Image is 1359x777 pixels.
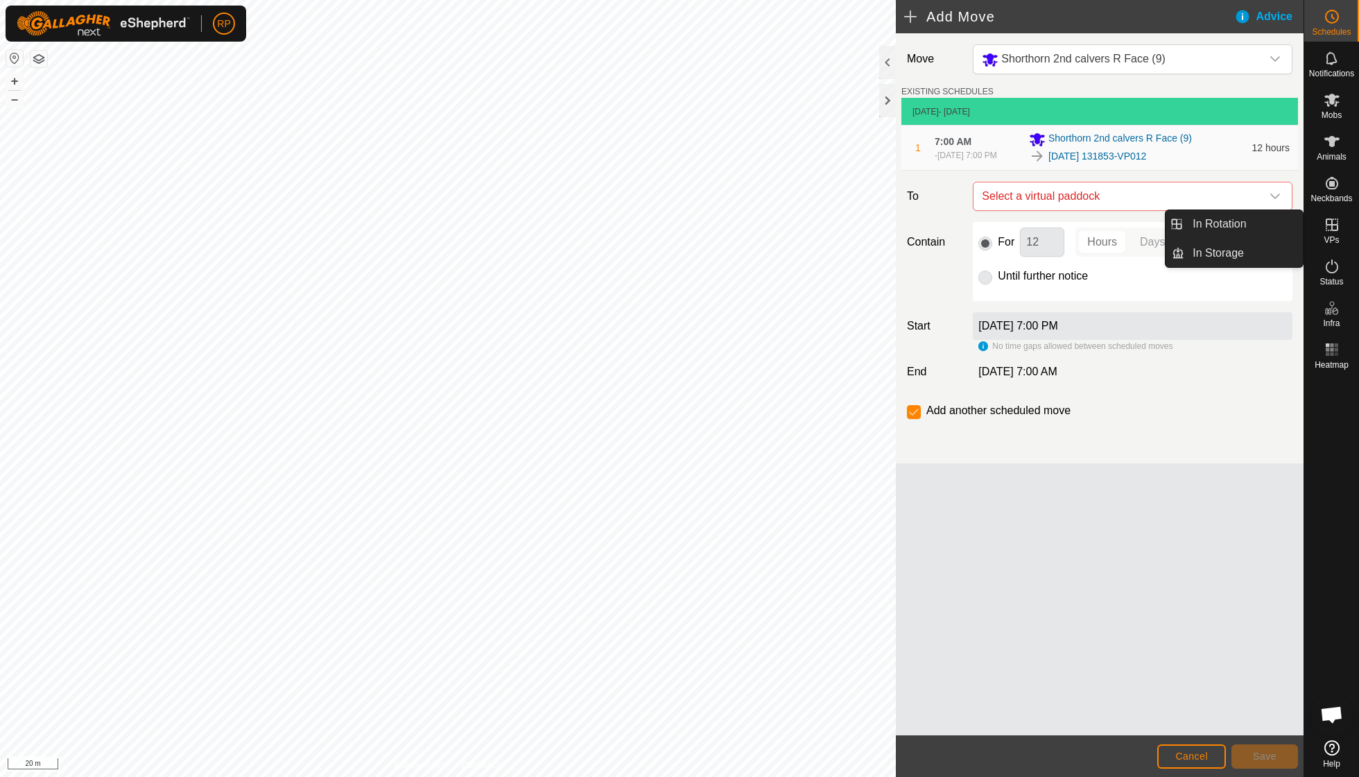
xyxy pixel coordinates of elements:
label: End [901,364,967,380]
label: EXISTING SCHEDULES [901,85,994,98]
span: Mobs [1322,111,1342,119]
a: Help [1304,735,1359,774]
a: In Storage [1184,239,1303,267]
label: For [998,237,1014,248]
label: Contain [901,234,967,250]
span: 1 [915,142,921,153]
span: In Rotation [1193,216,1246,232]
span: In Storage [1193,245,1244,262]
label: Move [901,44,967,74]
span: [DATE] [912,107,939,117]
span: Save [1253,751,1276,762]
label: [DATE] 7:00 PM [978,320,1057,332]
a: Privacy Policy [393,759,445,771]
img: Gallagher Logo [17,11,190,36]
span: RP [217,17,230,31]
span: [DATE] 7:00 PM [937,151,997,160]
span: Shorthorn 2nd calvers R Face (9) [1001,53,1166,65]
li: In Storage [1166,239,1303,267]
span: Shorthorn 2nd calvers R Face [976,45,1261,74]
div: Advice [1234,8,1304,25]
button: + [6,73,23,89]
div: dropdown trigger [1261,182,1289,210]
span: Notifications [1309,69,1354,78]
img: To [1029,148,1046,164]
label: To [901,182,967,211]
span: Select a virtual paddock [976,182,1261,210]
span: Shorthorn 2nd calvers R Face (9) [1048,131,1192,148]
span: Status [1319,277,1343,286]
button: Cancel [1157,744,1226,769]
span: Cancel [1175,751,1208,762]
div: - [935,149,997,162]
label: Until further notice [998,271,1088,282]
h2: Add Move [904,8,1234,25]
a: Contact Us [462,759,503,771]
span: 7:00 AM [935,136,971,147]
span: Neckbands [1310,194,1352,203]
span: Infra [1323,319,1340,327]
label: Add another scheduled move [926,405,1071,416]
label: Start [901,318,967,334]
span: - [DATE] [939,107,970,117]
li: In Rotation [1166,210,1303,238]
span: Schedules [1312,28,1351,36]
span: Animals [1317,153,1347,161]
div: dropdown trigger [1261,45,1289,74]
span: Help [1323,760,1340,768]
span: Heatmap [1315,361,1349,369]
button: – [6,91,23,108]
a: In Rotation [1184,210,1303,238]
button: Map Layers [31,51,47,67]
span: VPs [1324,236,1339,244]
span: [DATE] 7:00 AM [978,366,1057,377]
span: 12 hours [1252,142,1290,153]
a: [DATE] 131853-VP012 [1048,149,1146,164]
button: Reset Map [6,50,23,67]
span: No time gaps allowed between scheduled moves [992,341,1172,351]
button: Save [1231,744,1298,769]
a: Open chat [1311,694,1353,735]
